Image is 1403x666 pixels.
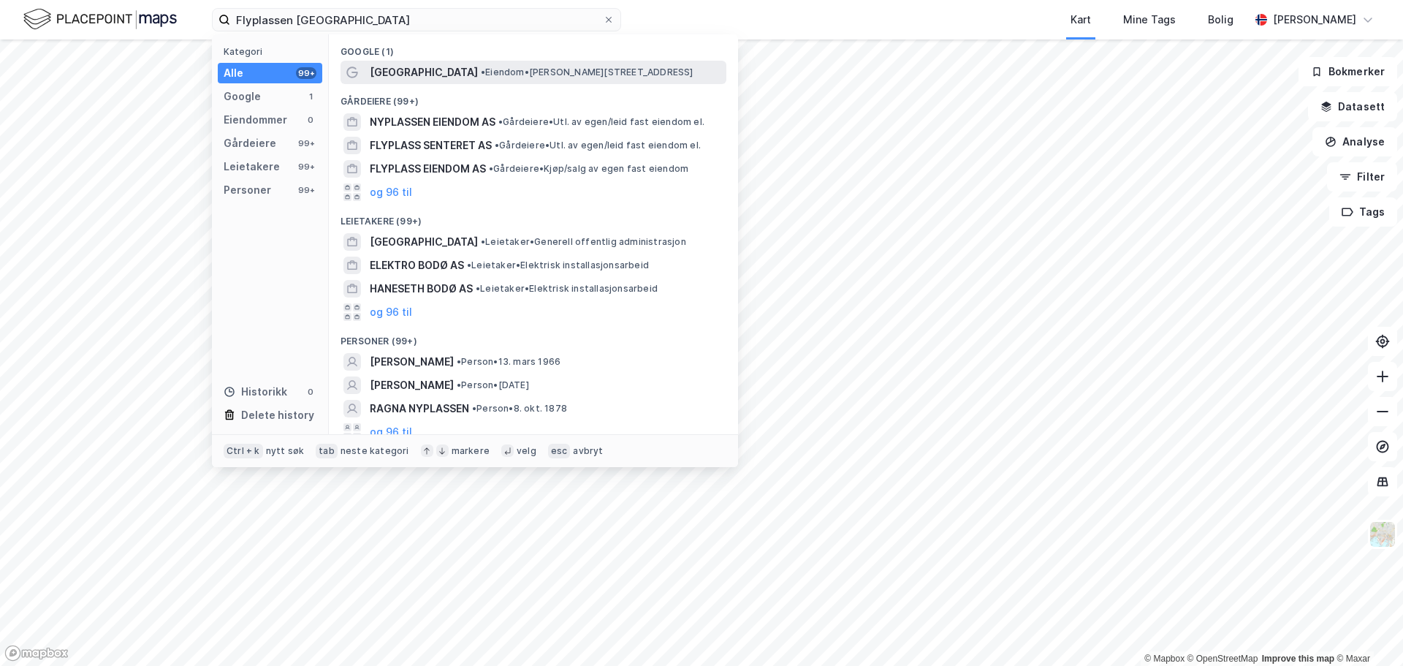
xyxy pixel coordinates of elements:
div: Leietakere [224,158,280,175]
div: [PERSON_NAME] [1273,11,1356,29]
div: Personer [224,181,271,199]
span: • [476,283,480,294]
span: [GEOGRAPHIC_DATA] [370,64,478,81]
iframe: Chat Widget [1330,596,1403,666]
button: Tags [1329,197,1397,227]
span: Leietaker • Generell offentlig administrasjon [481,236,686,248]
span: Leietaker • Elektrisk installasjonsarbeid [476,283,658,295]
span: • [481,67,485,77]
span: HANESETH BODØ AS [370,280,473,298]
div: 0 [305,114,316,126]
div: 0 [305,386,316,398]
span: Leietaker • Elektrisk installasjonsarbeid [467,260,649,271]
span: Person • [DATE] [457,379,529,391]
span: • [498,116,503,127]
span: • [457,356,461,367]
div: Google (1) [329,34,738,61]
span: • [481,236,485,247]
span: • [495,140,499,151]
div: Kart [1071,11,1091,29]
span: Gårdeiere • Utl. av egen/leid fast eiendom el. [495,140,701,151]
a: Mapbox [1144,654,1185,664]
span: • [457,379,461,390]
button: Bokmerker [1299,57,1397,86]
div: Google [224,88,261,105]
span: • [489,163,493,174]
button: og 96 til [370,423,412,441]
button: Filter [1327,162,1397,192]
button: og 96 til [370,183,412,201]
div: Gårdeiere (99+) [329,84,738,110]
span: • [472,403,476,414]
span: Person • 8. okt. 1878 [472,403,567,415]
a: Mapbox homepage [4,645,69,662]
span: [PERSON_NAME] [370,353,454,371]
button: Analyse [1312,127,1397,156]
img: Z [1369,521,1396,548]
div: Leietakere (99+) [329,204,738,230]
span: NYPLASSEN EIENDOM AS [370,113,495,131]
span: [PERSON_NAME] [370,376,454,394]
a: Improve this map [1262,654,1334,664]
div: tab [316,444,338,458]
div: Gårdeiere [224,135,276,152]
div: Delete history [241,406,314,424]
div: esc [548,444,571,458]
div: Bolig [1208,11,1233,29]
div: Historikk [224,383,287,401]
div: Kontrollprogram for chat [1330,596,1403,666]
span: [GEOGRAPHIC_DATA] [370,233,478,251]
span: ELEKTRO BODØ AS [370,257,464,274]
div: nytt søk [266,445,305,457]
div: Ctrl + k [224,444,263,458]
div: Eiendommer [224,111,287,129]
div: velg [517,445,536,457]
span: Eiendom • [PERSON_NAME][STREET_ADDRESS] [481,67,693,78]
div: neste kategori [341,445,409,457]
button: Datasett [1308,92,1397,121]
div: Kategori [224,46,322,57]
img: logo.f888ab2527a4732fd821a326f86c7f29.svg [23,7,177,32]
span: FLYPLASS EIENDOM AS [370,160,486,178]
span: • [467,260,471,270]
input: Søk på adresse, matrikkel, gårdeiere, leietakere eller personer [230,9,603,31]
div: 99+ [296,137,316,149]
div: Alle [224,64,243,82]
div: Mine Tags [1123,11,1176,29]
button: og 96 til [370,303,412,321]
span: Gårdeiere • Kjøp/salg av egen fast eiendom [489,163,688,175]
span: RAGNA NYPLASSEN [370,400,469,417]
span: Person • 13. mars 1966 [457,356,560,368]
div: 99+ [296,184,316,196]
div: Personer (99+) [329,324,738,350]
div: 99+ [296,67,316,79]
div: markere [452,445,490,457]
a: OpenStreetMap [1187,654,1258,664]
span: Gårdeiere • Utl. av egen/leid fast eiendom el. [498,116,704,128]
span: FLYPLASS SENTERET AS [370,137,492,154]
div: avbryt [573,445,603,457]
div: 99+ [296,161,316,173]
div: 1 [305,91,316,102]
